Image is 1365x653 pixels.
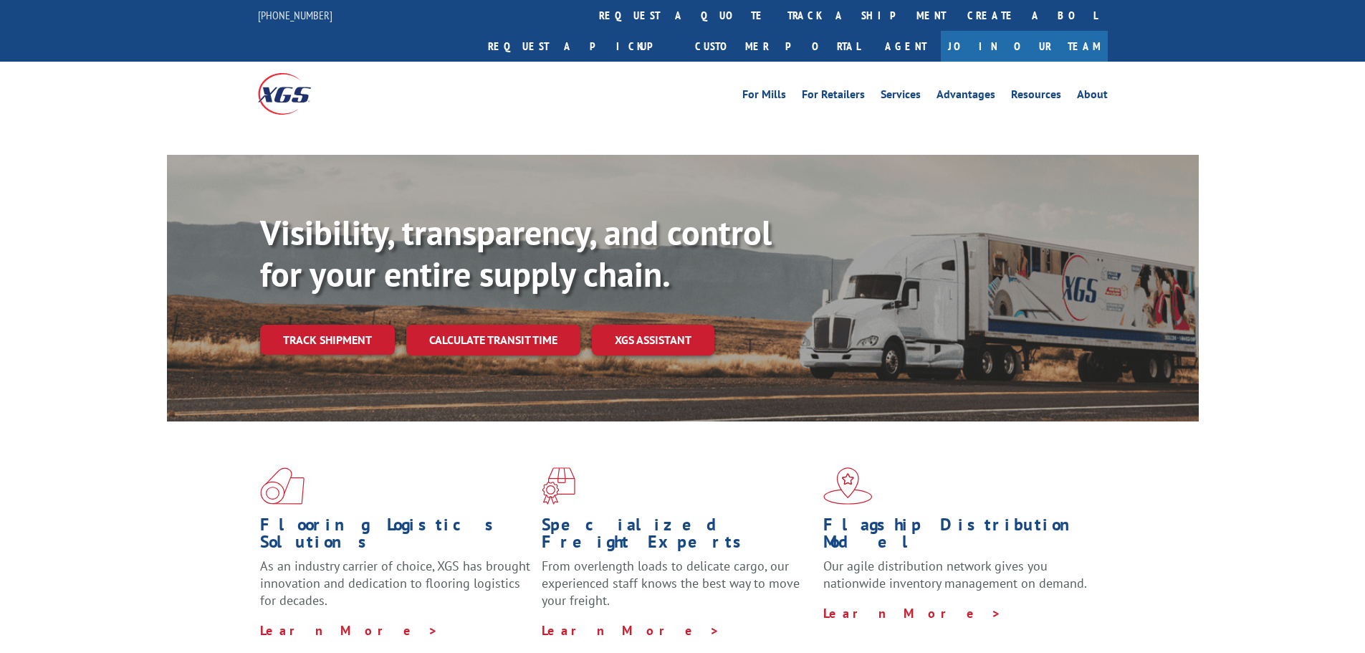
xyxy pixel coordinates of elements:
[258,8,332,22] a: [PHONE_NUMBER]
[881,89,921,105] a: Services
[823,467,873,505] img: xgs-icon-flagship-distribution-model-red
[742,89,786,105] a: For Mills
[592,325,714,356] a: XGS ASSISTANT
[542,558,813,621] p: From overlength loads to delicate cargo, our experienced staff knows the best way to move your fr...
[542,622,720,639] a: Learn More >
[1011,89,1061,105] a: Resources
[260,210,772,296] b: Visibility, transparency, and control for your entire supply chain.
[823,605,1002,621] a: Learn More >
[260,622,439,639] a: Learn More >
[941,31,1108,62] a: Join Our Team
[542,467,575,505] img: xgs-icon-focused-on-flooring-red
[406,325,580,356] a: Calculate transit time
[260,558,530,609] span: As an industry carrier of choice, XGS has brought innovation and dedication to flooring logistics...
[477,31,684,62] a: Request a pickup
[823,516,1094,558] h1: Flagship Distribution Model
[823,558,1087,591] span: Our agile distribution network gives you nationwide inventory management on demand.
[542,516,813,558] h1: Specialized Freight Experts
[684,31,871,62] a: Customer Portal
[260,516,531,558] h1: Flooring Logistics Solutions
[260,325,395,355] a: Track shipment
[260,467,305,505] img: xgs-icon-total-supply-chain-intelligence-red
[937,89,995,105] a: Advantages
[1077,89,1108,105] a: About
[802,89,865,105] a: For Retailers
[871,31,941,62] a: Agent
